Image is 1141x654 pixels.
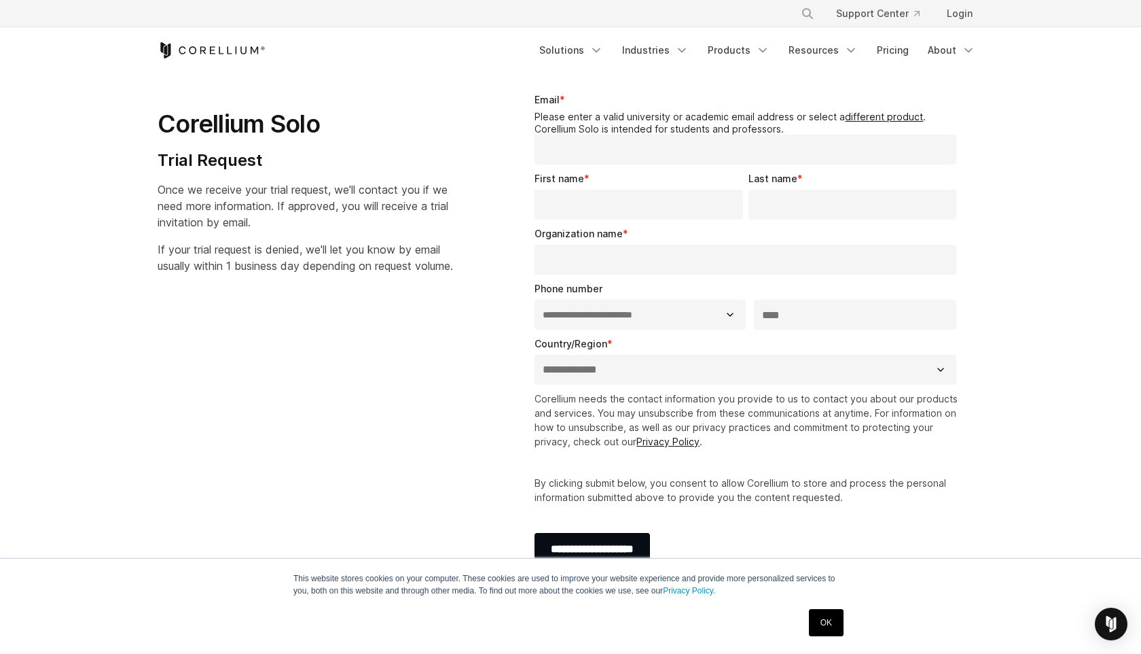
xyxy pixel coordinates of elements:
p: By clicking submit below, you consent to allow Corellium to store and process the personal inform... [535,476,962,504]
p: This website stores cookies on your computer. These cookies are used to improve your website expe... [293,572,848,597]
a: Resources [780,38,866,63]
a: Privacy Policy [636,436,700,447]
span: If your trial request is denied, we'll let you know by email usually within 1 business day depend... [158,243,453,273]
a: Privacy Policy. [663,586,715,596]
p: Corellium needs the contact information you provide to us to contact you about our products and s... [535,392,962,449]
span: Phone number [535,283,602,294]
a: Products [700,38,778,63]
span: First name [535,173,584,184]
h4: Trial Request [158,150,453,171]
button: Search [795,1,820,26]
a: Support Center [825,1,930,26]
span: Last name [748,173,797,184]
a: Corellium Home [158,42,266,58]
a: OK [809,609,844,636]
a: Industries [614,38,697,63]
span: Organization name [535,228,623,239]
div: Navigation Menu [531,38,983,63]
legend: Please enter a valid university or academic email address or select a . Corellium Solo is intende... [535,111,962,135]
span: Country/Region [535,338,607,349]
span: Once we receive your trial request, we'll contact you if we need more information. If approved, y... [158,183,448,229]
a: Solutions [531,38,611,63]
a: Login [936,1,983,26]
div: Navigation Menu [784,1,983,26]
div: Open Intercom Messenger [1095,608,1127,640]
a: different product [845,111,923,122]
a: About [920,38,983,63]
span: Email [535,94,560,105]
a: Pricing [869,38,917,63]
h1: Corellium Solo [158,109,453,139]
